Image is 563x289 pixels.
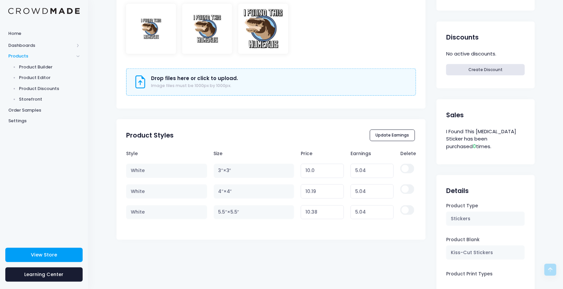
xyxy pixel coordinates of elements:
[370,130,415,141] button: Update Earnings
[5,248,83,262] a: View Store
[446,187,469,195] h2: Details
[347,147,397,160] th: Earnings
[446,127,525,151] div: I Found This [MEDICAL_DATA] Sticker has been purchased times.
[8,8,80,14] img: Logo
[8,42,74,49] span: Dashboards
[446,64,525,75] a: Create Discount
[31,251,57,258] span: View Store
[25,271,64,278] span: Learning Center
[8,118,80,124] span: Settings
[151,83,232,88] span: Image files must be 1000px by 1000px.
[19,64,80,70] span: Product Builder
[446,203,478,209] label: Product Type
[210,147,297,160] th: Size
[8,30,80,37] span: Home
[151,75,238,81] h3: Drop files here or click to upload.
[19,96,80,103] span: Storefront
[446,49,525,59] div: No active discounts.
[19,74,80,81] span: Product Editor
[446,237,480,243] label: Product Blank
[5,267,83,282] a: Learning Center
[8,53,74,59] span: Products
[126,132,174,139] h2: Product Styles
[297,147,347,160] th: Price
[473,143,476,150] span: 0
[8,107,80,114] span: Order Samples
[446,34,479,41] h2: Discounts
[397,147,416,160] th: Delete
[446,111,464,119] h2: Sales
[126,147,210,160] th: Style
[446,271,493,277] label: Product Print Types
[19,85,80,92] span: Product Discounts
